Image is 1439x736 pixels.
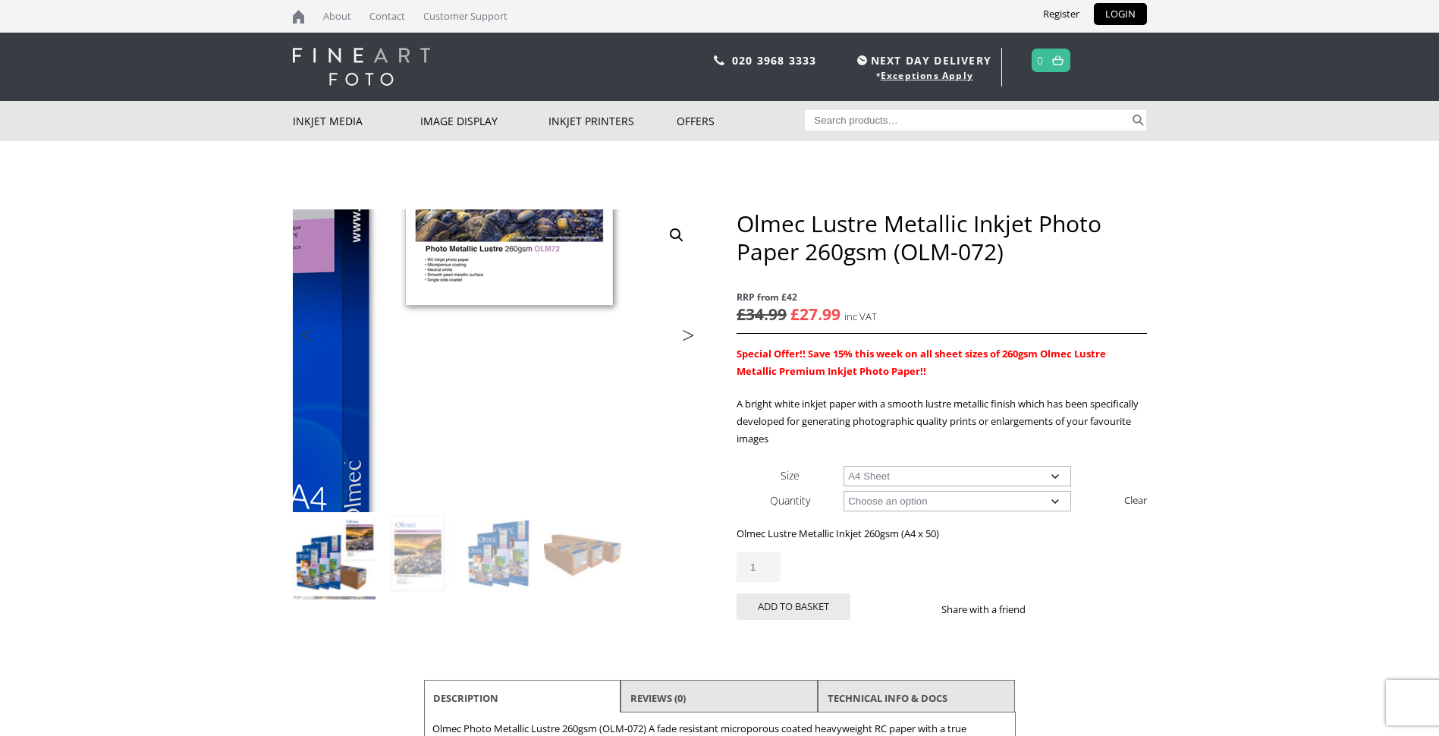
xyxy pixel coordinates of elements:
a: 020 3968 3333 [732,53,817,68]
span: Special Offer!! Save 15% this week on all sheet sizes of 260gsm Olmec Lustre Metallic Premium Ink... [737,347,1106,378]
a: View full-screen image gallery [663,222,690,249]
a: Offers [677,101,805,141]
span: RRP from £42 [737,288,1146,306]
p: Olmec Lustre Metallic Inkjet 260gsm (A4 x 50) [737,525,1146,543]
h1: Olmec Lustre Metallic Inkjet Photo Paper 260gsm (OLM-072) [737,209,1146,266]
a: Description [433,684,498,712]
img: Olmec Lustre Metallic Inkjet Photo Paper 260gsm (OLM-072) - Image 5 [294,596,375,678]
bdi: 27.99 [790,304,840,325]
label: Size [781,468,800,483]
button: Add to basket [737,593,850,620]
input: Product quantity [737,552,781,582]
img: Olmec Lustre Metallic Inkjet Photo Paper 260gsm (OLM-072) - Image 3 [460,513,542,595]
img: Olmec Lustre Metallic Inkjet Photo Paper 260gsm (OLM-072) [294,513,375,595]
img: time.svg [857,55,867,65]
img: Olmec Lustre Metallic Inkjet Photo Paper 260gsm (OLM-072) - Image 2 [377,513,459,595]
span: £ [737,304,746,325]
input: Search products… [805,110,1130,131]
a: Exceptions Apply [881,69,973,82]
label: Quantity [770,493,810,508]
a: Register [1032,3,1091,25]
a: Reviews (0) [630,684,686,712]
img: Olmec Lustre Metallic Inkjet Photo Paper 260gsm (OLM-072) - Image 4 [544,513,626,595]
a: Clear options [1124,488,1147,512]
button: Search [1130,110,1147,131]
bdi: 34.99 [737,304,787,325]
img: twitter sharing button [1062,603,1074,615]
img: phone.svg [714,55,724,65]
span: £ [790,304,800,325]
a: LOGIN [1094,3,1147,25]
p: Share with a friend [941,601,1044,618]
span: NEXT DAY DELIVERY [853,52,991,69]
img: logo-white.svg [293,48,430,86]
p: A bright white inkjet paper with a smooth lustre metallic finish which has been specifically deve... [737,395,1146,448]
a: Image Display [420,101,548,141]
a: Inkjet Media [293,101,421,141]
img: facebook sharing button [1044,603,1056,615]
a: 0 [1037,49,1044,71]
a: Inkjet Printers [548,101,677,141]
img: email sharing button [1080,603,1092,615]
img: basket.svg [1052,55,1064,65]
a: TECHNICAL INFO & DOCS [828,684,947,712]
